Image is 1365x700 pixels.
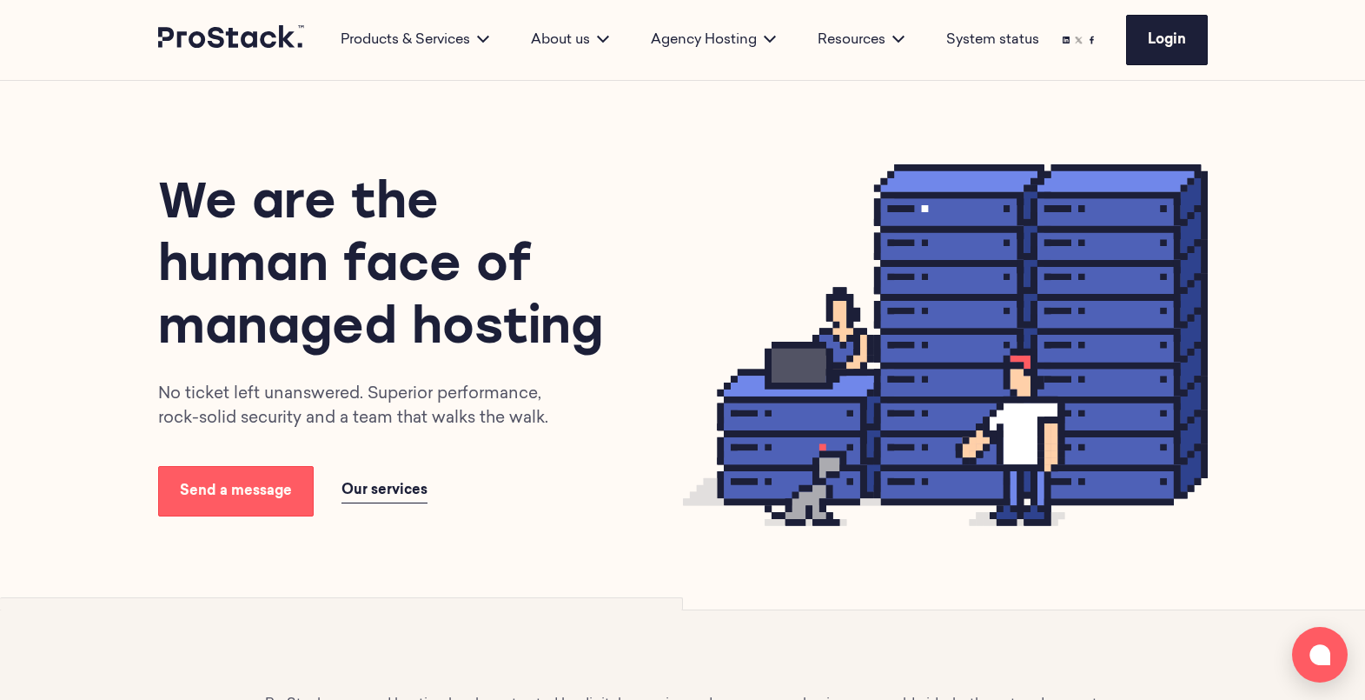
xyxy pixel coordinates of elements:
a: Send a message [158,466,314,517]
span: Our services [341,483,427,497]
div: Resources [797,30,925,50]
div: About us [510,30,630,50]
a: System status [946,30,1039,50]
button: Open chat window [1292,627,1348,683]
a: Prostack logo [158,25,306,55]
span: Login [1148,33,1186,47]
a: Our services [341,478,427,503]
span: Send a message [180,484,292,498]
a: Login [1126,15,1208,65]
h1: We are the human face of managed hosting [158,174,620,362]
p: No ticket left unanswered. Superior performance, rock-solid security and a team that walks the walk. [158,383,574,431]
div: Products & Services [320,30,510,50]
div: Agency Hosting [630,30,797,50]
